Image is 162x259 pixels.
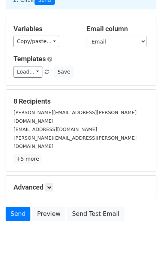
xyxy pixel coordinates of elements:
[13,55,46,63] a: Templates
[13,66,42,78] a: Load...
[32,207,65,221] a: Preview
[13,36,59,47] a: Copy/paste...
[124,223,162,259] iframe: Chat Widget
[13,97,148,105] h5: 8 Recipients
[13,110,136,124] small: [PERSON_NAME][EMAIL_ADDRESS][PERSON_NAME][DOMAIN_NAME]
[54,66,73,78] button: Save
[13,183,148,191] h5: Advanced
[13,135,136,149] small: [PERSON_NAME][EMAIL_ADDRESS][PERSON_NAME][DOMAIN_NAME]
[13,25,75,33] h5: Variables
[87,25,148,33] h5: Email column
[13,154,42,164] a: +5 more
[67,207,124,221] a: Send Test Email
[6,207,30,221] a: Send
[13,126,97,132] small: [EMAIL_ADDRESS][DOMAIN_NAME]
